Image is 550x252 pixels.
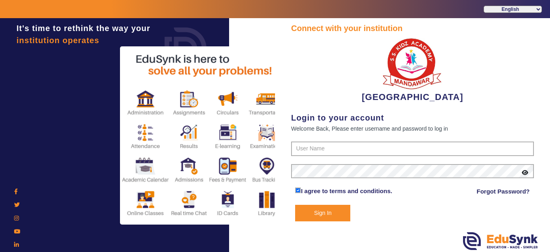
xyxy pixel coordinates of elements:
span: It's time to rethink the way your [17,24,150,33]
img: login.png [155,18,216,79]
div: Login to your account [291,112,534,124]
div: [GEOGRAPHIC_DATA] [291,34,534,104]
div: Connect with your institution [291,22,534,34]
a: Forgot Password? [477,187,530,196]
img: edusynk.png [463,232,538,250]
button: Sign In [295,205,350,221]
div: Welcome Back, Please enter username and password to log in [291,124,534,133]
input: User Name [291,142,534,156]
span: institution operates [17,36,99,45]
img: login2.png [120,46,289,225]
img: b9104f0a-387a-4379-b368-ffa933cda262 [382,34,442,90]
a: I agree to terms and conditions. [301,187,392,194]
